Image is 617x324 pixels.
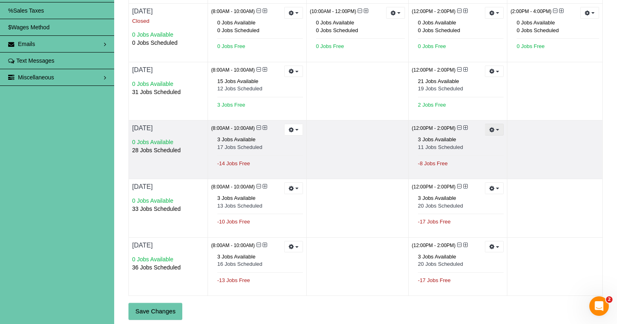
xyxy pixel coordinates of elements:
[418,160,448,166] span: -8 Jobs Free
[606,296,613,303] span: 2
[418,43,446,49] span: 0 Jobs Free
[217,261,263,267] a: 16 Jobs Scheduled
[211,125,255,131] small: (8:00AM - 10:00AM)
[13,7,44,14] span: Sales Taxes
[418,203,463,209] a: 20 Jobs Scheduled
[517,27,559,33] span: 0 Jobs Scheduled
[418,195,456,201] span: 3 Jobs Available
[418,136,456,142] span: 3 Jobs Available
[517,43,545,49] span: 0 Jobs Free
[517,20,555,26] span: 0 Jobs Available
[418,277,451,283] span: -17 Jobs Free
[18,74,54,81] span: Miscellaneous
[412,184,456,190] small: (12:00PM - 2:00PM)
[132,81,173,87] span: 0 Jobs Available
[217,102,245,108] span: 3 Jobs Free
[217,136,256,142] span: 3 Jobs Available
[217,277,250,283] span: -13 Jobs Free
[217,78,259,84] span: 15 Jobs Available
[217,254,256,260] span: 3 Jobs Available
[132,206,181,212] span: 33 Jobs Scheduled
[418,261,463,267] a: 20 Jobs Scheduled
[132,18,149,24] a: Closed
[217,219,250,225] span: -10 Jobs Free
[217,195,256,201] span: 3 Jobs Available
[132,89,181,95] span: 31 Jobs Scheduled
[132,39,177,46] span: 0 Jobs Scheduled
[217,144,263,150] a: 17 Jobs Scheduled
[418,85,463,92] a: 19 Jobs Scheduled
[418,20,456,26] span: 0 Jobs Available
[217,160,250,166] span: -14 Jobs Free
[128,303,182,320] button: Save Changes
[418,27,460,33] span: 0 Jobs Scheduled
[418,78,459,84] span: 21 Jobs Available
[589,296,609,316] iframe: Intercom live chat
[511,9,551,14] small: (2:00PM - 4:00PM)
[18,41,35,47] span: Emails
[310,9,356,14] small: (10:00AM - 12:00PM)
[217,27,259,33] span: 0 Jobs Scheduled
[16,57,54,64] span: Text Messages
[418,254,456,260] span: 3 Jobs Available
[217,43,245,49] span: 0 Jobs Free
[211,184,255,190] small: (8:00AM - 10:00AM)
[211,67,255,73] small: (8:00AM - 10:00AM)
[132,139,173,145] span: 0 Jobs Available
[132,8,153,15] a: [DATE]
[412,125,456,131] small: (12:00PM - 2:00PM)
[132,264,181,271] span: 36 Jobs Scheduled
[132,197,173,204] span: 0 Jobs Available
[418,102,446,108] span: 2 Jobs Free
[132,7,204,26] div: Sunday is set as unavailable in your General Settings.
[211,9,255,14] small: (8:00AM - 10:00AM)
[418,144,463,150] a: 11 Jobs Scheduled
[132,125,153,131] a: [DATE]
[132,183,153,190] a: [DATE]
[412,243,456,248] small: (12:00PM - 2:00PM)
[316,43,344,49] span: 0 Jobs Free
[412,9,456,14] small: (12:00PM - 2:00PM)
[217,85,263,92] a: 12 Jobs Scheduled
[132,147,181,153] span: 28 Jobs Scheduled
[132,66,153,73] a: [DATE]
[132,31,173,38] span: 0 Jobs Available
[418,219,451,225] span: -17 Jobs Free
[11,24,50,31] span: Wages Method
[412,67,456,73] small: (12:00PM - 2:00PM)
[132,256,173,263] span: 0 Jobs Available
[211,243,255,248] small: (8:00AM - 10:00AM)
[132,242,153,249] a: [DATE]
[316,20,354,26] span: 0 Jobs Available
[316,27,358,33] span: 0 Jobs Scheduled
[217,20,256,26] span: 0 Jobs Available
[217,203,263,209] a: 13 Jobs Scheduled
